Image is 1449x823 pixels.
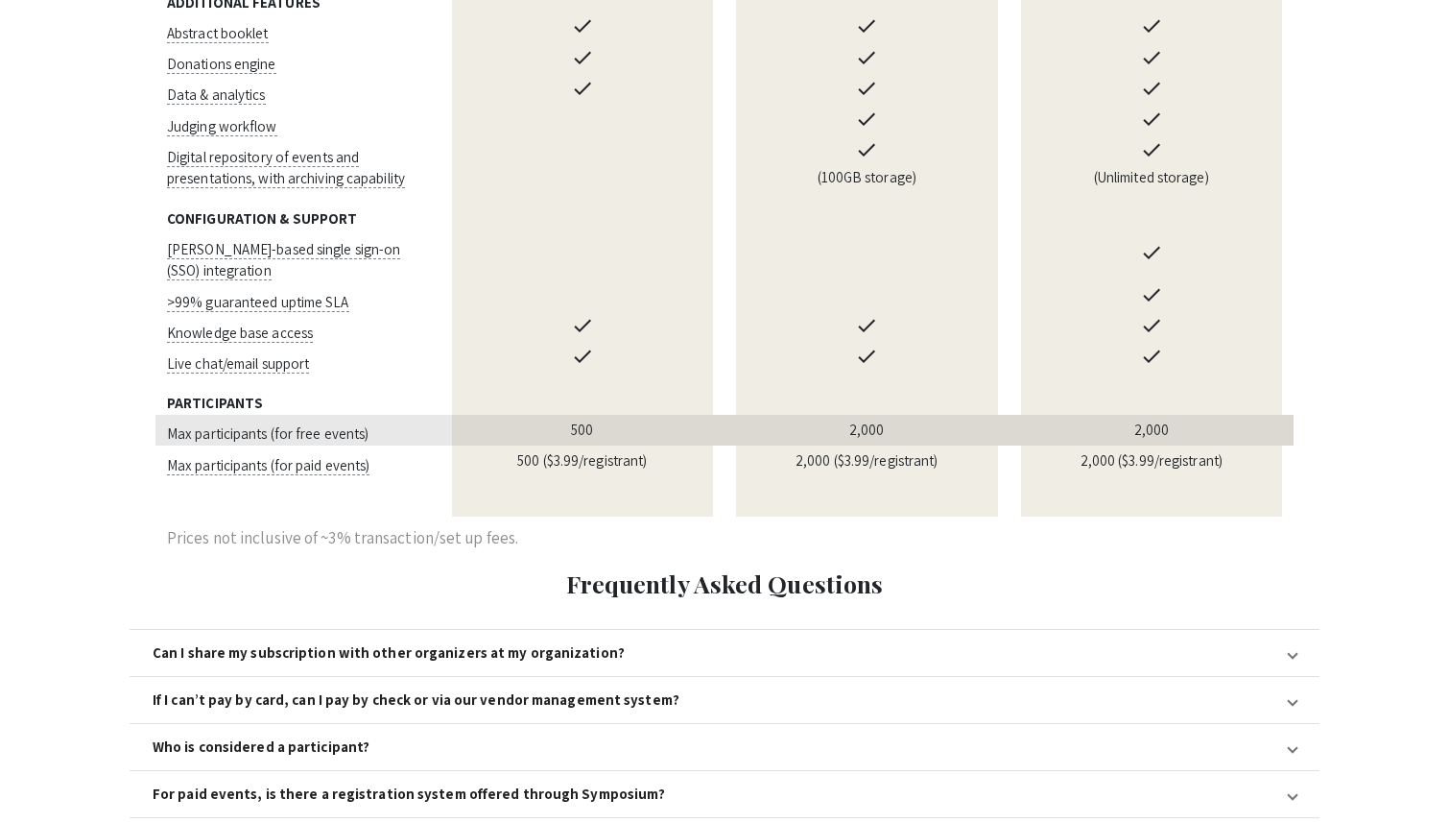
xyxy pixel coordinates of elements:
[1140,108,1163,131] span: done
[855,108,878,131] span: done
[440,446,725,476] td: 500 ($3.99/registrant)
[1140,241,1163,264] span: done
[571,46,594,69] span: done
[167,148,405,189] span: Digital repository of events and presentations, with archiving capability
[1140,77,1163,100] span: done
[167,24,269,43] span: Abstract booklet
[167,240,400,281] span: [PERSON_NAME]-based single sign-on (SSO) integration
[1010,446,1295,476] td: 2,000 ($3.99/registrant)
[855,314,878,337] span: done
[1140,138,1163,161] span: done
[1140,46,1163,69] span: done
[1010,415,1295,446] td: 2,000
[167,394,263,412] span: participants
[855,77,878,100] span: done
[571,77,594,100] span: done
[724,415,1010,446] td: 2,000
[130,677,1319,723] mat-expansion-panel-header: If I can’t pay by card, can I pay by check or via our vendor management system?
[167,526,518,551] p: Prices not inclusive of ~3% transaction/set up fees.
[855,138,878,161] span: done
[1140,345,1163,368] span: done
[855,345,878,368] span: done
[855,14,878,37] span: done
[130,630,1319,676] mat-expansion-panel-header: Can I share my subscription with other organizers at my organization?
[1140,314,1163,337] span: done
[571,14,594,37] span: done
[14,737,82,809] iframe: Chat
[167,117,277,136] span: Judging workflow
[153,738,369,756] div: Who is considered a participant?
[1094,168,1209,186] span: (Unlimited storage)
[724,446,1010,476] td: 2,000 ($3.99/registrant)
[855,46,878,69] span: done
[153,691,679,709] div: If I can’t pay by card, can I pay by check or via our vendor management system?
[440,415,725,446] td: 500
[167,209,357,228] span: Configuration & Support
[1140,283,1163,306] span: done
[818,168,917,186] span: (100GB storage)
[167,85,266,105] span: Data & analytics
[571,345,594,368] span: done
[167,424,368,443] span: Max participants (for free events)
[571,314,594,337] span: done
[167,324,313,343] span: Knowledge base access
[153,644,625,662] div: Can I share my subscription with other organizers at my organization?
[1140,14,1163,37] span: done
[153,786,665,803] div: For paid events, is there a registration system offered through Symposium?
[130,724,1319,770] mat-expansion-panel-header: Who is considered a participant?
[144,569,1305,598] h3: Frequently Asked Questions
[167,456,369,475] span: Max participants (for paid events)
[130,771,1319,817] mat-expansion-panel-header: For paid events, is there a registration system offered through Symposium?
[167,55,276,74] span: Donations engine
[167,354,309,374] span: Live chat/email support
[167,293,349,312] span: >99% guaranteed uptime SLA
